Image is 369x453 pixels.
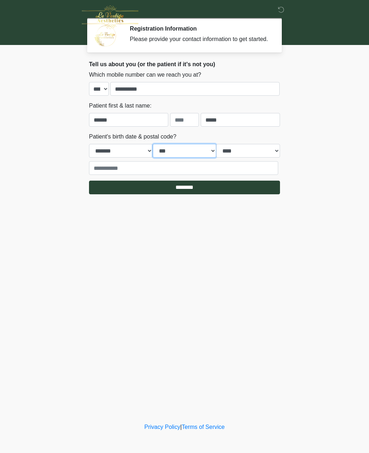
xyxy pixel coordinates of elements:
[182,424,224,430] a: Terms of Service
[145,424,181,430] a: Privacy Policy
[94,25,116,47] img: Agent Avatar
[89,101,151,110] label: Patient first & last name:
[89,71,201,79] label: Which mobile number can we reach you at?
[130,35,269,44] div: Please provide your contact information to get started.
[180,424,182,430] a: |
[82,5,138,29] img: Le Vestige Aesthetics Logo
[89,132,176,141] label: Patient's birth date & postal code?
[89,61,280,68] h2: Tell us about you (or the patient if it's not you)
